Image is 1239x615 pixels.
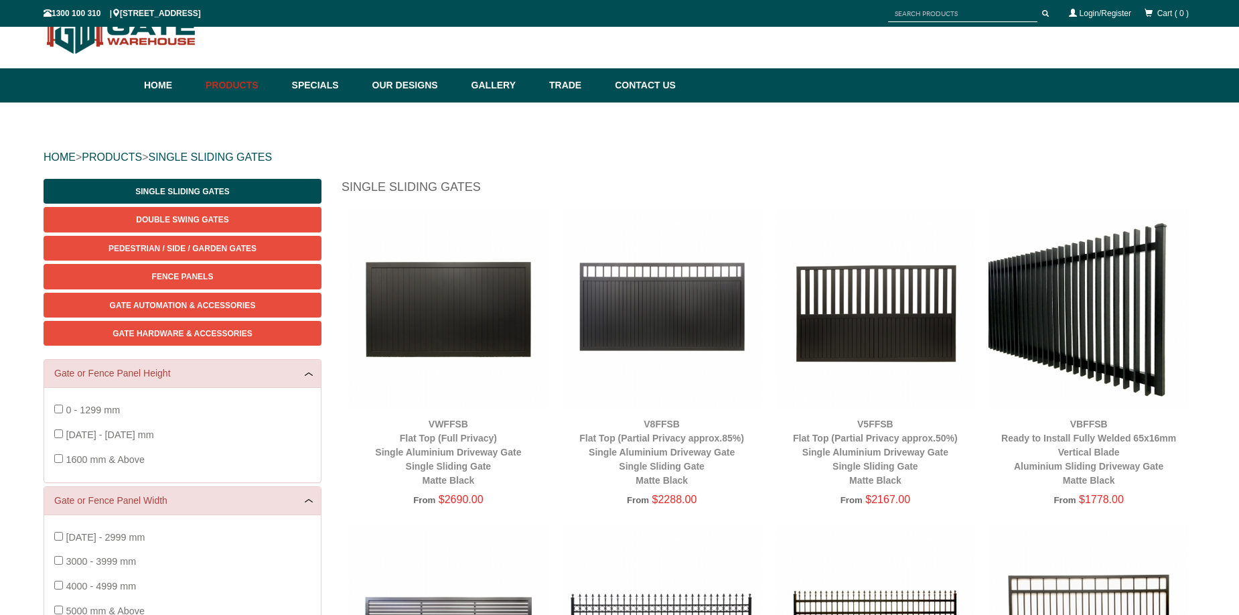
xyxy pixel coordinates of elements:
a: PRODUCTS [82,151,142,163]
span: From [627,495,649,505]
a: Specials [285,68,366,102]
span: [DATE] - [DATE] mm [66,429,153,440]
span: 1600 mm & Above [66,454,145,465]
a: Products [199,68,285,102]
a: Single Sliding Gates [44,179,321,204]
img: VBFFSB - Ready to Install Fully Welded 65x16mm Vertical Blade - Aluminium Sliding Driveway Gate -... [989,209,1189,409]
a: Fence Panels [44,264,321,289]
a: Gate Automation & Accessories [44,293,321,318]
span: Gate Automation & Accessories [110,301,256,310]
span: Fence Panels [152,272,214,281]
div: > > [44,136,1195,179]
a: Home [144,68,199,102]
img: VWFFSB - Flat Top (Full Privacy) - Single Aluminium Driveway Gate - Single Sliding Gate - Matte B... [348,209,549,409]
span: 1300 100 310 | [STREET_ADDRESS] [44,9,201,18]
a: HOME [44,151,76,163]
span: Gate Hardware & Accessories [113,329,252,338]
span: $2690.00 [439,494,484,505]
span: Pedestrian / Side / Garden Gates [108,244,257,253]
span: $2167.00 [865,494,910,505]
a: Login/Register [1080,9,1131,18]
span: From [413,495,435,505]
span: 3000 - 3999 mm [66,556,136,567]
span: [DATE] - 2999 mm [66,532,145,543]
span: $2288.00 [652,494,697,505]
img: V8FFSB - Flat Top (Partial Privacy approx.85%) - Single Aluminium Driveway Gate - Single Sliding ... [562,209,762,409]
a: VBFFSBReady to Install Fully Welded 65x16mm Vertical BladeAluminium Sliding Driveway GateMatte Black [1001,419,1176,486]
span: From [841,495,863,505]
a: Gate Hardware & Accessories [44,321,321,346]
input: SEARCH PRODUCTS [888,5,1037,22]
a: SINGLE SLIDING GATES [148,151,272,163]
span: Cart ( 0 ) [1157,9,1189,18]
span: From [1053,495,1076,505]
span: $1778.00 [1079,494,1124,505]
a: V8FFSBFlat Top (Partial Privacy approx.85%)Single Aluminium Driveway GateSingle Sliding GateMatte... [579,419,744,486]
a: Contact Us [608,68,676,102]
a: Gate or Fence Panel Width [54,494,311,508]
a: Gallery [465,68,542,102]
span: Single Sliding Gates [135,187,229,196]
a: Trade [542,68,608,102]
img: V5FFSB - Flat Top (Partial Privacy approx.50%) - Single Aluminium Driveway Gate - Single Sliding ... [776,209,976,409]
span: 0 - 1299 mm [66,405,120,415]
a: VWFFSBFlat Top (Full Privacy)Single Aluminium Driveway GateSingle Sliding GateMatte Black [375,419,521,486]
a: Double Swing Gates [44,207,321,232]
span: Double Swing Gates [136,215,228,224]
span: 4000 - 4999 mm [66,581,136,592]
a: Gate or Fence Panel Height [54,366,311,381]
a: Our Designs [366,68,465,102]
a: Pedestrian / Side / Garden Gates [44,236,321,261]
a: V5FFSBFlat Top (Partial Privacy approx.50%)Single Aluminium Driveway GateSingle Sliding GateMatte... [793,419,958,486]
h1: Single Sliding Gates [342,179,1195,202]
